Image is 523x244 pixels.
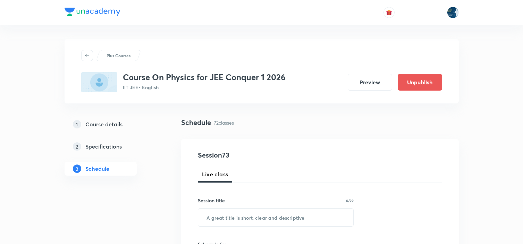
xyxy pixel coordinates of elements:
[346,199,354,202] p: 0/99
[383,7,395,18] button: avatar
[198,209,354,226] input: A great title is short, clear and descriptive
[202,170,228,178] span: Live class
[398,74,442,91] button: Unpublish
[65,8,120,16] img: Company Logo
[447,7,459,18] img: Lokeshwar Chiluveru
[214,119,234,126] p: 72 classes
[107,52,130,59] p: Plus Courses
[348,74,392,91] button: Preview
[85,142,122,151] h5: Specifications
[73,120,81,128] p: 1
[85,165,109,173] h5: Schedule
[81,72,117,92] img: 9228939E-9121-4448-8B0B-6F16013EE825_plus.png
[123,84,286,91] p: IIT JEE • English
[65,117,159,131] a: 1Course details
[85,120,123,128] h5: Course details
[73,165,81,173] p: 3
[198,197,225,204] h6: Session title
[386,9,392,16] img: avatar
[198,150,324,160] h4: Session 73
[65,8,120,18] a: Company Logo
[73,142,81,151] p: 2
[181,117,211,128] h4: Schedule
[123,72,286,82] h3: Course On Physics for JEE Conquer 1 2026
[65,140,159,153] a: 2Specifications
